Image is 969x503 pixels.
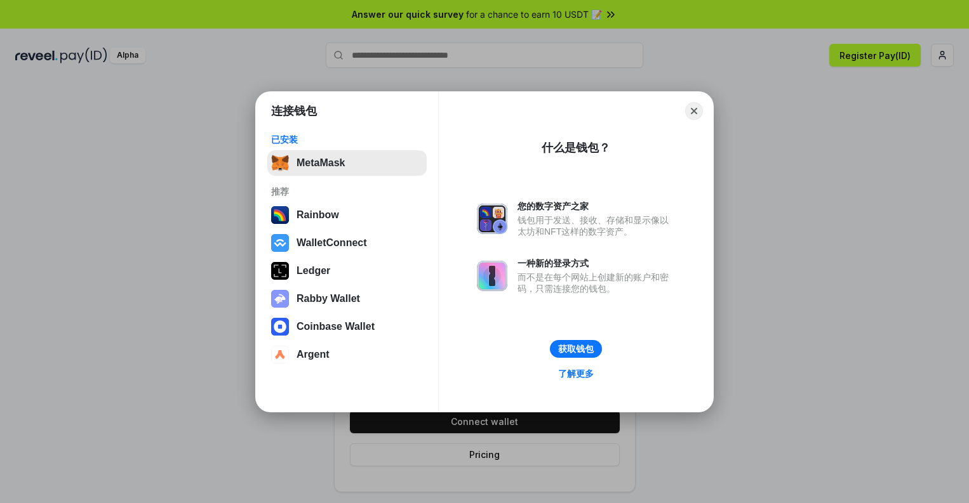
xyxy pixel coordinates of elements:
img: svg+xml,%3Csvg%20width%3D%2228%22%20height%3D%2228%22%20viewBox%3D%220%200%2028%2028%22%20fill%3D... [271,234,289,252]
img: svg+xml,%3Csvg%20xmlns%3D%22http%3A%2F%2Fwww.w3.org%2F2000%2Fsvg%22%20fill%3D%22none%22%20viewBox... [271,290,289,308]
button: Rainbow [267,202,427,228]
button: Close [685,102,703,120]
div: MetaMask [297,157,345,169]
button: Rabby Wallet [267,286,427,311]
div: 什么是钱包？ [542,140,610,155]
img: svg+xml,%3Csvg%20xmlns%3D%22http%3A%2F%2Fwww.w3.org%2F2000%2Fsvg%22%20width%3D%2228%22%20height%3... [271,262,289,280]
button: Ledger [267,258,427,284]
div: 获取钱包 [558,343,594,355]
div: 您的数字资产之家 [518,200,675,212]
button: 获取钱包 [550,340,602,358]
div: 而不是在每个网站上创建新的账户和密码，只需连接您的钱包。 [518,271,675,294]
button: MetaMask [267,150,427,176]
a: 了解更多 [551,365,601,382]
button: Coinbase Wallet [267,314,427,339]
div: Coinbase Wallet [297,321,375,332]
img: svg+xml,%3Csvg%20fill%3D%22none%22%20height%3D%2233%22%20viewBox%3D%220%200%2035%2033%22%20width%... [271,154,289,172]
img: svg+xml,%3Csvg%20width%3D%22120%22%20height%3D%22120%22%20viewBox%3D%220%200%20120%20120%22%20fil... [271,206,289,224]
img: svg+xml,%3Csvg%20width%3D%2228%22%20height%3D%2228%22%20viewBox%3D%220%200%2028%2028%22%20fill%3D... [271,318,289,336]
img: svg+xml,%3Csvg%20xmlns%3D%22http%3A%2F%2Fwww.w3.org%2F2000%2Fsvg%22%20fill%3D%22none%22%20viewBox... [477,204,507,234]
div: 了解更多 [558,368,594,379]
div: Rainbow [297,209,339,221]
button: Argent [267,342,427,367]
div: 已安装 [271,134,423,145]
div: Rabby Wallet [297,293,360,304]
div: 钱包用于发送、接收、存储和显示像以太坊和NFT这样的数字资产。 [518,214,675,237]
div: 一种新的登录方式 [518,258,675,269]
button: WalletConnect [267,230,427,256]
h1: 连接钱包 [271,103,317,119]
div: WalletConnect [297,237,367,249]
img: svg+xml,%3Csvg%20xmlns%3D%22http%3A%2F%2Fwww.w3.org%2F2000%2Fsvg%22%20fill%3D%22none%22%20viewBox... [477,261,507,291]
div: Argent [297,349,330,360]
div: Ledger [297,265,330,277]
img: svg+xml,%3Csvg%20width%3D%2228%22%20height%3D%2228%22%20viewBox%3D%220%200%2028%2028%22%20fill%3D... [271,346,289,363]
div: 推荐 [271,186,423,197]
